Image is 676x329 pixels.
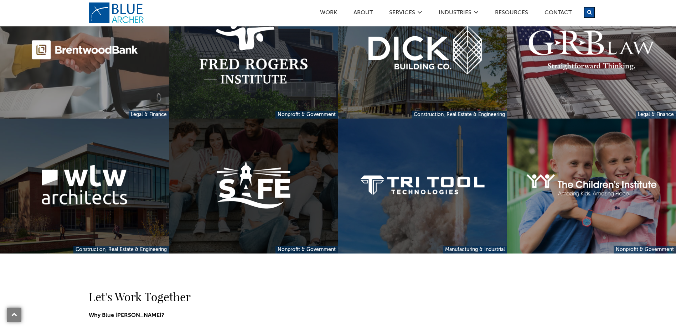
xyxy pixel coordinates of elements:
[275,246,338,254] a: Nonprofit & Government
[73,246,169,254] a: Construction, Real Estate & Engineering
[389,10,416,17] a: SERVICES
[353,10,373,17] a: ABOUT
[89,2,146,23] a: logo
[275,111,338,119] a: Nonprofit & Government
[636,111,676,119] a: Legal & Finance
[495,10,528,17] a: Resources
[443,246,507,254] a: Manufacturing & Industrial
[89,291,331,302] h2: Let's Work Together
[544,10,572,17] a: Contact
[89,313,164,318] strong: Why Blue [PERSON_NAME]?
[412,111,507,119] a: Construction, Real Estate & Engineering
[438,10,472,17] a: Industries
[320,10,337,17] a: Work
[614,246,676,254] a: Nonprofit & Government
[129,111,169,119] a: Legal & Finance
